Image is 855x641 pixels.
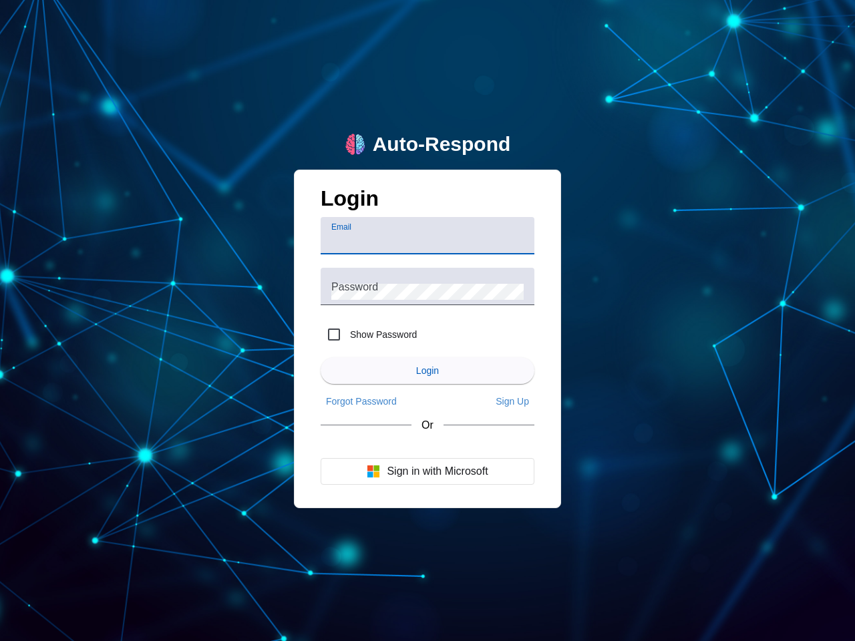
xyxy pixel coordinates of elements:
label: Show Password [347,328,417,341]
button: Sign in with Microsoft [321,458,534,485]
span: Forgot Password [326,396,397,407]
span: Or [421,419,434,431]
a: logoAuto-Respond [345,133,511,156]
mat-label: Email [331,223,351,232]
button: Login [321,357,534,384]
span: Sign Up [496,396,529,407]
mat-label: Password [331,281,378,292]
img: logo [345,134,366,155]
span: Login [416,365,439,376]
img: Microsoft logo [367,465,380,478]
div: Auto-Respond [373,133,511,156]
h1: Login [321,186,534,218]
